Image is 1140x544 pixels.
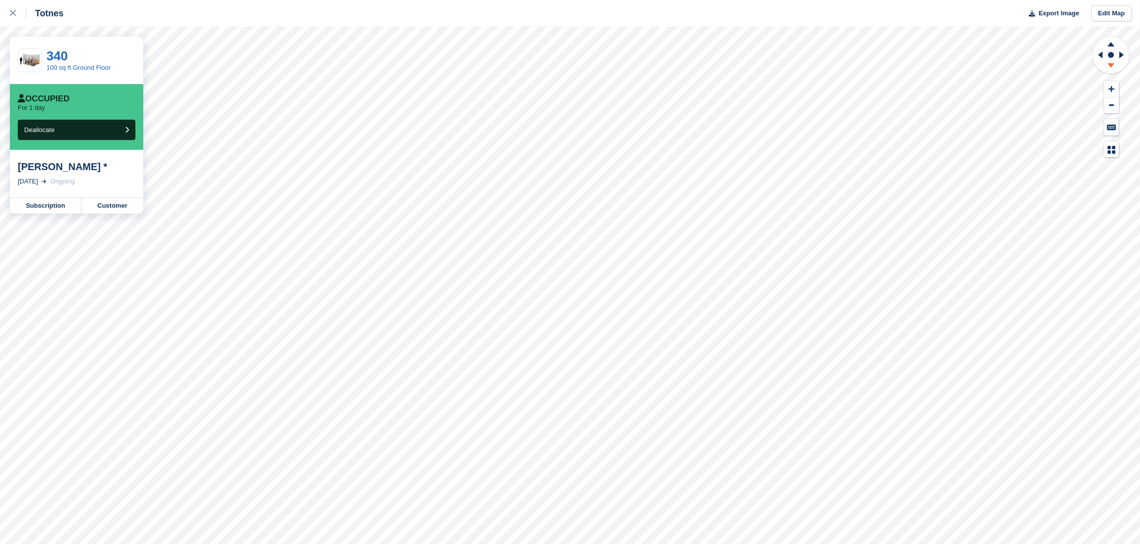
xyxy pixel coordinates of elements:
[82,198,143,214] a: Customer
[18,177,38,186] div: [DATE]
[18,120,135,140] button: Deallocate
[18,104,45,112] p: For 1 day
[50,177,75,186] div: Ongoing
[46,48,68,63] a: 340
[42,180,46,183] img: arrow-right-light-icn-cde0832a797a2874e46488d9cf13f60e5c3a73dbe684e267c42b8395dfbc2abf.svg
[18,52,41,69] img: 100-sqft-unit.jpg
[1039,8,1079,18] span: Export Image
[1104,81,1119,97] button: Zoom In
[1023,5,1080,22] button: Export Image
[10,198,82,214] a: Subscription
[1092,5,1132,22] a: Edit Map
[18,161,135,173] div: [PERSON_NAME] *
[24,126,54,134] span: Deallocate
[18,94,70,104] div: Occupied
[1104,119,1119,136] button: Keyboard Shortcuts
[26,7,64,19] div: Totnes
[1104,141,1119,158] button: Map Legend
[1104,97,1119,114] button: Zoom Out
[46,64,111,71] a: 100 sq ft Ground Floor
